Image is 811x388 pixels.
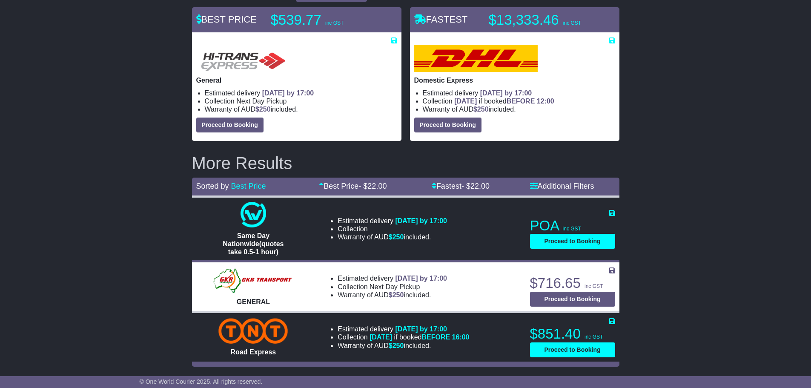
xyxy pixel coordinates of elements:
img: DHL: Domestic Express [414,45,538,72]
span: Same Day Nationwide(quotes take 0.5-1 hour) [223,232,284,256]
li: Warranty of AUD included. [205,105,397,113]
span: [DATE] by 17:00 [395,275,447,282]
span: [DATE] by 17:00 [395,325,447,333]
button: Proceed to Booking [530,234,615,249]
li: Warranty of AUD included. [338,233,447,241]
img: TNT Domestic: Road Express [218,318,288,344]
li: Warranty of AUD included. [338,291,447,299]
span: if booked [454,98,554,105]
span: Sorted by [196,182,229,190]
span: 22.00 [367,182,387,190]
span: $ [389,342,404,349]
span: 250 [393,342,404,349]
span: BEFORE [507,98,535,105]
span: [DATE] [454,98,477,105]
a: Best Price [231,182,266,190]
p: $13,333.46 [489,11,595,29]
span: [DATE] [370,333,392,341]
span: © One World Courier 2025. All rights reserved. [140,378,263,385]
li: Estimated delivery [205,89,397,97]
li: Collection [338,333,469,341]
p: POA [530,217,615,234]
span: GENERAL [237,298,270,305]
span: [DATE] by 17:00 [395,217,447,224]
img: GKR: GENERAL [213,268,294,293]
span: if booked [370,333,469,341]
span: - $ [461,182,490,190]
p: Domestic Express [414,76,615,84]
li: Collection [205,97,397,105]
span: inc GST [585,334,603,340]
li: Estimated delivery [338,217,447,225]
p: $716.65 [530,275,615,292]
li: Collection [338,283,447,291]
span: $ [389,291,404,299]
h2: More Results [192,154,619,172]
span: Road Express [231,348,276,356]
span: inc GST [563,226,581,232]
button: Proceed to Booking [414,118,481,132]
span: [DATE] by 17:00 [262,89,314,97]
a: Fastest- $22.00 [432,182,490,190]
span: 12:00 [537,98,554,105]
span: BEFORE [421,333,450,341]
span: inc GST [585,283,603,289]
span: FASTEST [414,14,468,25]
span: $ [389,233,404,241]
li: Estimated delivery [423,89,615,97]
li: Collection [338,225,447,233]
span: 250 [477,106,489,113]
li: Estimated delivery [338,325,469,333]
span: 250 [393,233,404,241]
button: Proceed to Booking [196,118,264,132]
li: Warranty of AUD included. [423,105,615,113]
span: Next Day Pickup [236,98,287,105]
span: 250 [259,106,271,113]
button: Proceed to Booking [530,292,615,307]
span: - $ [358,182,387,190]
span: Next Day Pickup [370,283,420,290]
span: 16:00 [452,333,470,341]
span: 250 [393,291,404,299]
p: General [196,76,397,84]
span: inc GST [325,20,344,26]
span: 22.00 [470,182,490,190]
a: Best Price- $22.00 [319,182,387,190]
li: Collection [423,97,615,105]
p: $851.40 [530,325,615,342]
a: Additional Filters [530,182,594,190]
img: HiTrans (Machship): General [196,45,289,72]
span: inc GST [563,20,581,26]
p: $539.77 [271,11,377,29]
span: $ [255,106,271,113]
span: BEST PRICE [196,14,257,25]
li: Estimated delivery [338,274,447,282]
span: $ [473,106,489,113]
span: [DATE] by 17:00 [480,89,532,97]
button: Proceed to Booking [530,342,615,357]
img: One World Courier: Same Day Nationwide(quotes take 0.5-1 hour) [241,202,266,227]
li: Warranty of AUD included. [338,342,469,350]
